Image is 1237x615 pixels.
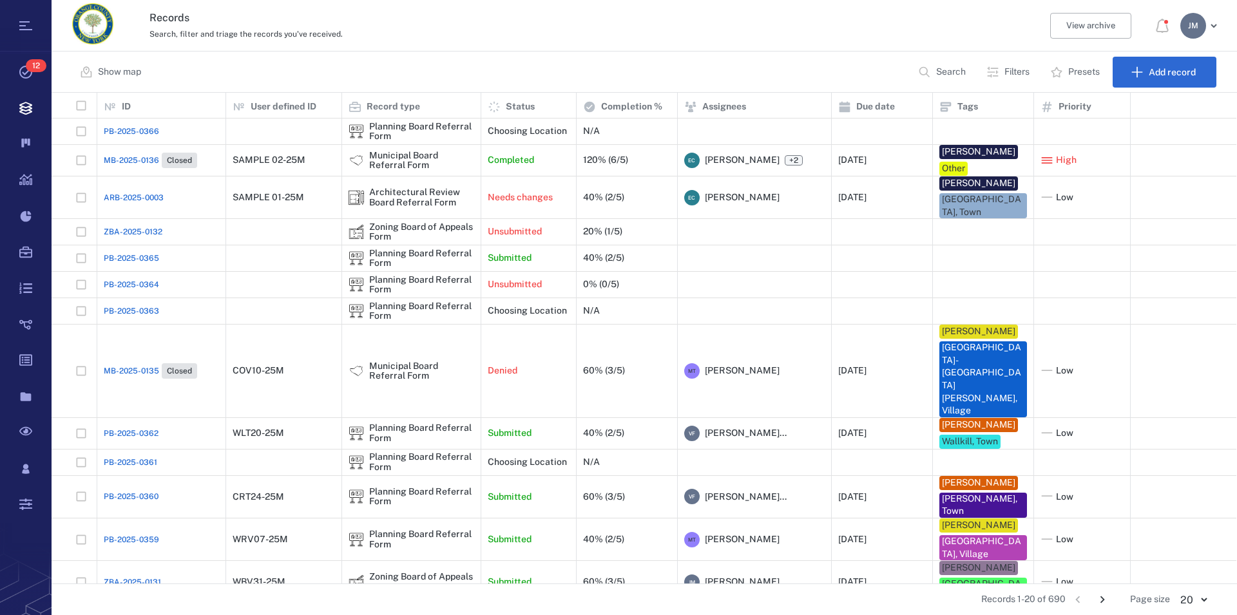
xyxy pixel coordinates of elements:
p: Completed [488,154,534,167]
img: icon Zoning Board of Appeals Form [349,574,364,590]
div: 0% (0/5) [583,279,619,289]
div: 60% (3/5) [583,492,625,502]
a: Go home [72,3,113,49]
div: [PERSON_NAME] [942,562,1015,574]
p: Priority [1059,100,1091,113]
button: JM [1180,13,1222,39]
span: [PERSON_NAME]... [705,427,787,440]
span: PB-2025-0365 [104,252,159,264]
p: Choosing Location [488,305,567,317]
p: Filters [1004,66,1030,79]
div: Planning Board Referral Form [349,489,364,504]
img: icon Planning Board Referral Form [349,426,364,441]
div: SAMPLE 01-25M [233,193,304,202]
div: Planning Board Referral Form [369,122,474,142]
div: COV10-25M [233,366,284,375]
div: [DATE] [838,577,867,587]
div: [DATE] [838,155,867,165]
span: [PERSON_NAME] [705,576,780,589]
p: Submitted [488,252,532,265]
div: Municipal Board Referral Form [369,151,474,171]
div: Planning Board Referral Form [349,124,364,139]
div: E C [684,153,700,168]
div: [PERSON_NAME] [942,177,1015,190]
div: N/A [583,457,600,467]
div: [GEOGRAPHIC_DATA], Town [942,193,1024,218]
div: 20% (1/5) [583,227,622,236]
span: High [1056,154,1077,167]
span: [PERSON_NAME] [705,533,780,546]
img: Orange County Planning Department logo [72,3,113,44]
div: 120% (6/5) [583,155,628,165]
button: Go to next page [1092,589,1113,610]
div: Zoning Board of Appeals Form [349,224,364,240]
img: icon Planning Board Referral Form [349,455,364,470]
div: Municipal Board Referral Form [349,153,364,168]
div: WRV07-25M [233,535,288,544]
button: Show map [72,57,151,88]
div: 60% (3/5) [583,577,625,587]
span: +2 [787,155,801,166]
img: icon Planning Board Referral Form [349,489,364,504]
p: Submitted [488,576,532,589]
div: Planning Board Referral Form [369,452,474,472]
p: Completion % [601,100,662,113]
div: [DATE] [838,428,867,438]
div: N/A [583,306,600,316]
div: Planning Board Referral Form [369,301,474,321]
div: 60% (3/5) [583,366,625,375]
div: Planning Board Referral Form [349,251,364,266]
p: Choosing Location [488,456,567,469]
button: Add record [1113,57,1216,88]
div: 40% (2/5) [583,253,624,263]
a: ARB-2025-0003 [104,192,164,203]
div: Planning Board Referral Form [349,532,364,547]
div: Municipal Board Referral Form [349,363,364,379]
p: Submitted [488,533,532,546]
div: CRT24-25M [233,492,284,502]
p: ID [122,100,131,113]
button: View archive [1050,13,1131,39]
a: PB-2025-0359 [104,534,159,545]
img: icon Architectural Review Board Referral Form [349,190,364,205]
img: icon Planning Board Referral Form [349,303,364,319]
img: icon Planning Board Referral Form [349,251,364,266]
span: [PERSON_NAME] [705,191,780,204]
div: Planning Board Referral Form [369,249,474,269]
a: PB-2025-0363 [104,305,159,317]
a: PB-2025-0361 [104,457,157,468]
a: ZBA-2025-0131 [104,576,161,588]
div: Zoning Board of Appeals Form [369,222,474,242]
img: icon Planning Board Referral Form [349,532,364,547]
div: [PERSON_NAME] [942,419,1015,431]
div: [GEOGRAPHIC_DATA], Village [942,578,1024,603]
div: Planning Board Referral Form [369,487,474,507]
div: Planning Board Referral Form [349,426,364,441]
p: Choosing Location [488,125,567,138]
div: 40% (2/5) [583,428,624,438]
div: Planning Board Referral Form [349,455,364,470]
div: Architectural Review Board Referral Form [369,187,474,207]
div: WLT20-25M [233,428,284,438]
button: Search [910,57,976,88]
a: PB-2025-0362 [104,428,158,439]
img: icon Municipal Board Referral Form [349,363,364,379]
span: Page size [1130,593,1170,606]
p: Submitted [488,427,532,440]
span: Search, filter and triage the records you've received. [149,30,343,39]
div: J M [1180,13,1206,39]
span: Low [1056,576,1073,589]
span: [PERSON_NAME]... [705,491,787,504]
p: Tags [957,100,978,113]
div: [DATE] [838,492,867,502]
div: 40% (2/5) [583,535,624,544]
p: Due date [856,100,895,113]
div: [PERSON_NAME] [942,325,1015,338]
div: [GEOGRAPHIC_DATA], Village [942,535,1024,560]
div: V F [684,426,700,441]
span: [PERSON_NAME] [705,364,780,377]
p: Assignees [702,100,746,113]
